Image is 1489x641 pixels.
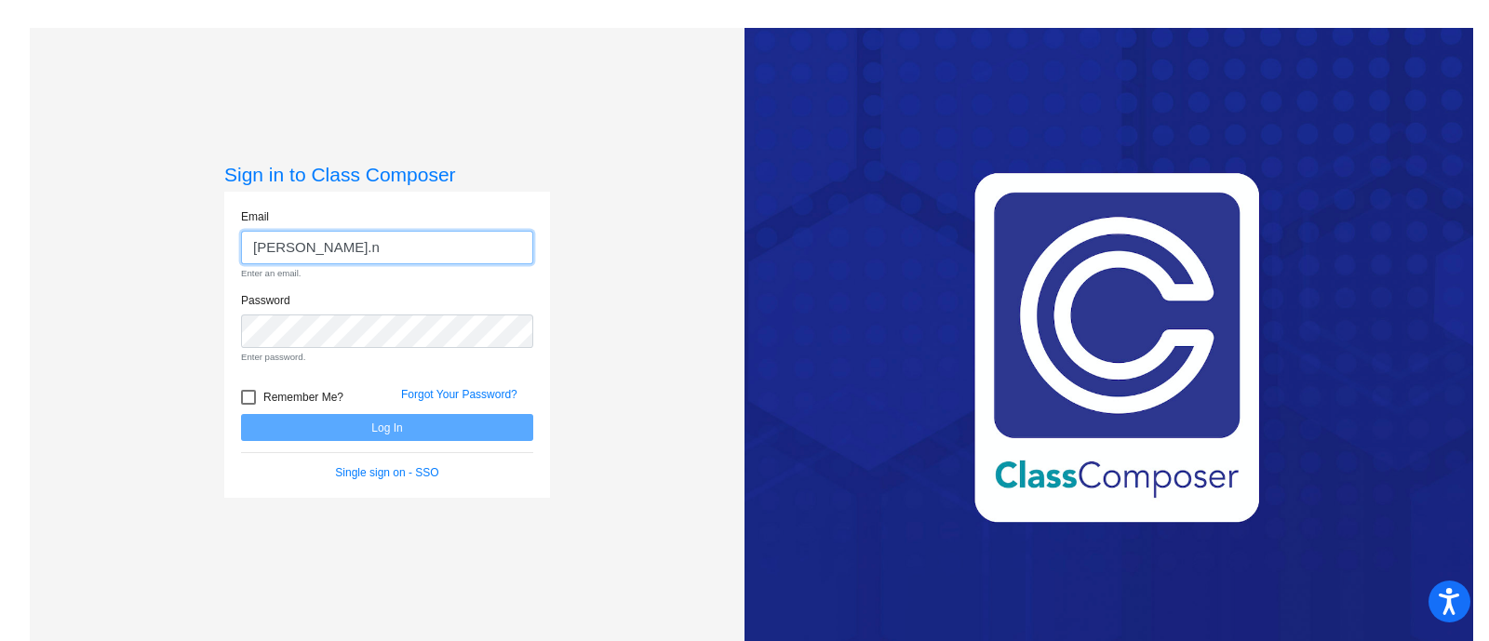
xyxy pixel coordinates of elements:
[241,414,533,441] button: Log In
[224,163,550,186] h3: Sign in to Class Composer
[335,466,438,479] a: Single sign on - SSO
[263,386,343,408] span: Remember Me?
[241,267,533,280] small: Enter an email.
[241,292,290,309] label: Password
[241,351,533,364] small: Enter password.
[241,208,269,225] label: Email
[401,388,517,401] a: Forgot Your Password?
